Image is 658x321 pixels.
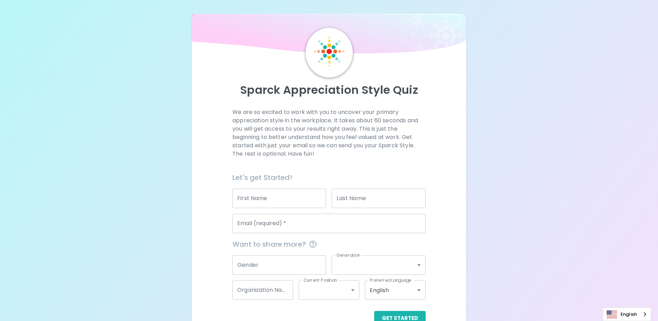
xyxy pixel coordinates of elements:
[370,277,411,283] label: Preferred Language
[232,172,426,183] h6: Let's get Started!
[603,307,651,321] div: Language
[336,252,360,258] label: Generation
[603,308,651,321] a: English
[304,277,337,283] label: Current Position
[200,83,458,97] p: Sparck Appreciation Style Quiz
[365,280,426,300] div: English
[603,307,651,321] aside: Language selected: English
[232,239,426,250] span: Want to share more?
[309,240,317,248] svg: This information is completely confidential and only used for aggregated appreciation studies at ...
[314,36,344,67] img: Sparck Logo
[192,14,466,57] img: wave
[232,108,426,158] p: We are so excited to work with you to uncover your primary appreciation style in the workplace. I...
